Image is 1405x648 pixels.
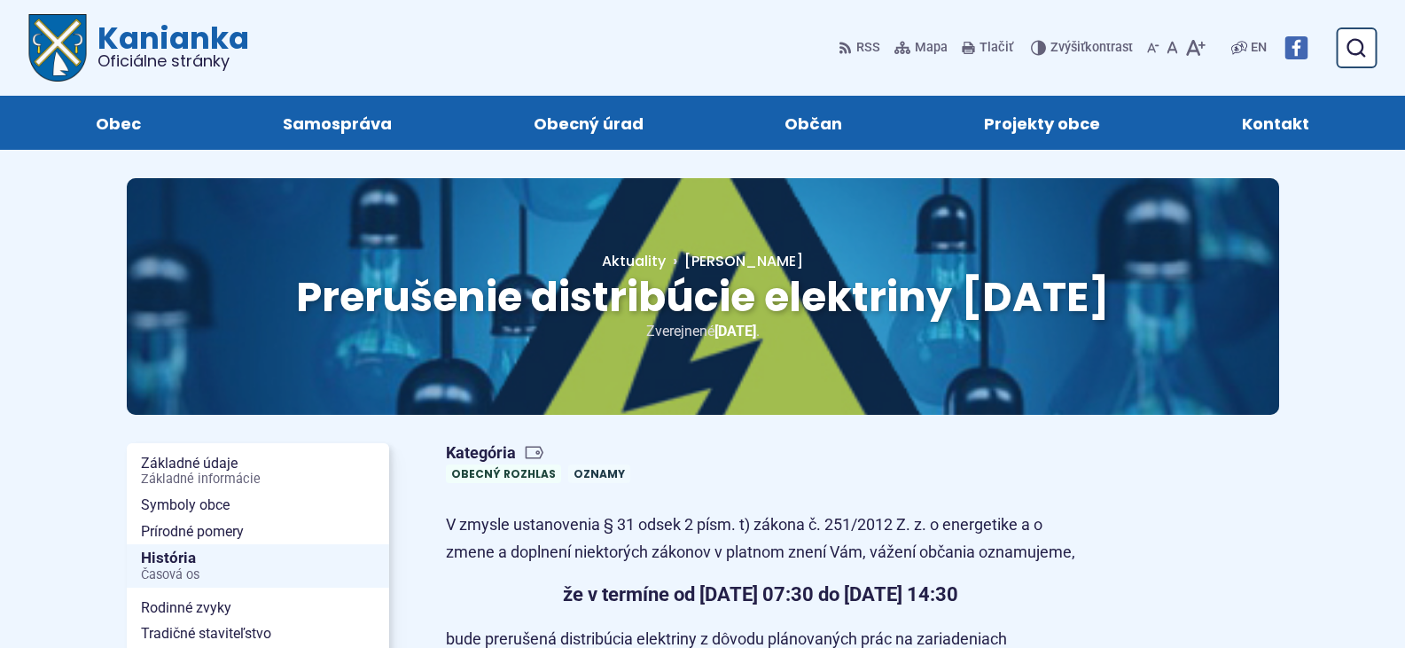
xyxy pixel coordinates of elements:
[568,465,630,483] a: Oznamy
[980,41,1013,56] span: Tlačiť
[446,443,637,464] span: Kategória
[891,29,951,66] a: Mapa
[1050,41,1133,56] span: kontrast
[296,269,1110,325] span: Prerušenie distribúcie elektriny [DATE]
[141,621,375,647] span: Tradičné staviteľstvo
[127,544,389,588] a: HistóriaČasová os
[684,251,803,271] span: [PERSON_NAME]
[958,29,1017,66] button: Tlačiť
[28,14,249,82] a: Logo Kanianka, prejsť na domovskú stránku.
[534,96,644,150] span: Obecný úrad
[28,14,87,82] img: Prejsť na domovskú stránku
[915,37,948,59] span: Mapa
[732,96,896,150] a: Občan
[1251,37,1267,59] span: EN
[931,96,1153,150] a: Projekty obce
[839,29,884,66] a: RSS
[563,583,958,605] strong: že v termíne od [DATE] 07:30 do [DATE] 14:30
[784,96,842,150] span: Občan
[230,96,445,150] a: Samospráva
[446,465,561,483] a: Obecný rozhlas
[127,595,389,621] a: Rodinné zvyky
[98,53,249,69] span: Oficiálne stránky
[127,492,389,519] a: Symboly obce
[984,96,1100,150] span: Projekty obce
[127,519,389,545] a: Prírodné pomery
[602,251,666,271] a: Aktuality
[1242,96,1309,150] span: Kontakt
[183,319,1222,343] p: Zverejnené .
[141,595,375,621] span: Rodinné zvyky
[856,37,880,59] span: RSS
[1031,29,1136,66] button: Zvýšiťkontrast
[141,568,375,582] span: Časová os
[666,251,803,271] a: [PERSON_NAME]
[1163,29,1182,66] button: Nastaviť pôvodnú veľkosť písma
[141,492,375,519] span: Symboly obce
[714,323,756,340] span: [DATE]
[1050,40,1085,55] span: Zvýšiť
[1247,37,1270,59] a: EN
[141,472,375,487] span: Základné informácie
[127,450,389,492] a: Základné údajeZákladné informácie
[1189,96,1362,150] a: Kontakt
[480,96,697,150] a: Obecný úrad
[1284,36,1307,59] img: Prejsť na Facebook stránku
[87,23,249,69] span: Kanianka
[141,450,375,492] span: Základné údaje
[43,96,194,150] a: Obec
[127,621,389,647] a: Tradičné staviteľstvo
[446,511,1075,566] p: V zmysle ustanovenia § 31 odsek 2 písm. t) zákona č. 251/2012 Z. z. o energetike a o zmene a dopl...
[141,544,375,588] span: História
[1144,29,1163,66] button: Zmenšiť veľkosť písma
[141,519,375,545] span: Prírodné pomery
[1182,29,1209,66] button: Zväčšiť veľkosť písma
[96,96,141,150] span: Obec
[283,96,392,150] span: Samospráva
